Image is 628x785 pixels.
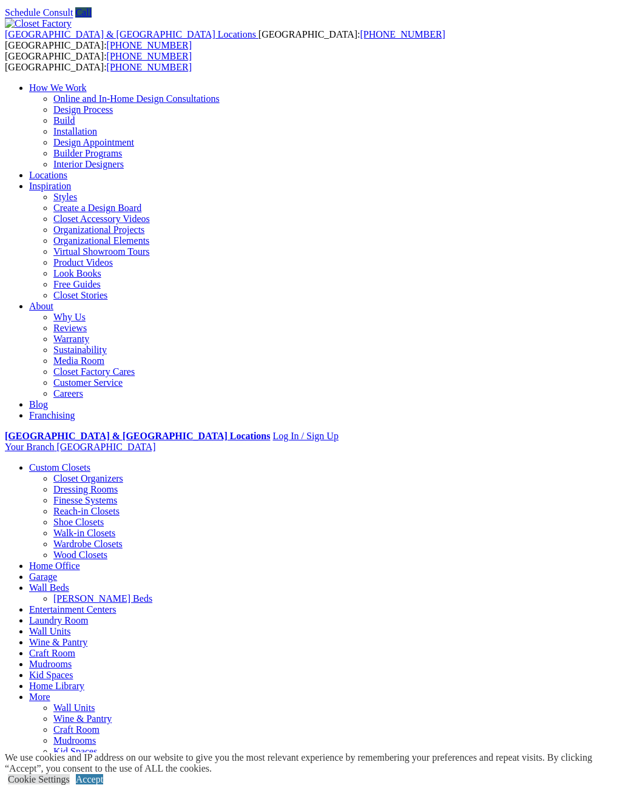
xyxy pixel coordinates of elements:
[53,377,123,388] a: Customer Service
[53,355,104,366] a: Media Room
[53,323,87,333] a: Reviews
[29,604,116,615] a: Entertainment Centers
[29,648,75,658] a: Craft Room
[29,83,87,93] a: How We Work
[5,29,445,50] span: [GEOGRAPHIC_DATA]: [GEOGRAPHIC_DATA]:
[53,550,107,560] a: Wood Closets
[29,692,50,702] a: More menu text will display only on big screen
[53,388,83,399] a: Careers
[75,7,92,18] a: Call
[29,561,80,571] a: Home Office
[53,126,97,136] a: Installation
[29,615,88,625] a: Laundry Room
[53,268,101,278] a: Look Books
[5,442,54,452] span: Your Branch
[53,735,96,746] a: Mudrooms
[360,29,445,39] a: [PHONE_NUMBER]
[29,659,72,669] a: Mudrooms
[76,774,103,784] a: Accept
[53,93,220,104] a: Online and In-Home Design Consultations
[29,462,90,473] a: Custom Closets
[53,246,150,257] a: Virtual Showroom Tours
[53,279,101,289] a: Free Guides
[5,7,73,18] a: Schedule Consult
[29,626,70,636] a: Wall Units
[53,334,89,344] a: Warranty
[53,192,77,202] a: Styles
[53,224,144,235] a: Organizational Projects
[53,104,113,115] a: Design Process
[53,257,113,268] a: Product Videos
[53,517,104,527] a: Shoe Closets
[272,431,338,441] a: Log In / Sign Up
[53,593,152,604] a: [PERSON_NAME] Beds
[107,40,192,50] a: [PHONE_NUMBER]
[29,399,48,409] a: Blog
[5,431,270,441] a: [GEOGRAPHIC_DATA] & [GEOGRAPHIC_DATA] Locations
[8,774,70,784] a: Cookie Settings
[107,62,192,72] a: [PHONE_NUMBER]
[5,29,256,39] span: [GEOGRAPHIC_DATA] & [GEOGRAPHIC_DATA] Locations
[53,702,95,713] a: Wall Units
[53,159,124,169] a: Interior Designers
[56,442,155,452] span: [GEOGRAPHIC_DATA]
[53,473,123,483] a: Closet Organizers
[29,637,87,647] a: Wine & Pantry
[53,345,107,355] a: Sustainability
[53,235,149,246] a: Organizational Elements
[53,366,135,377] a: Closet Factory Cares
[53,539,123,549] a: Wardrobe Closets
[53,115,75,126] a: Build
[53,506,120,516] a: Reach-in Closets
[29,410,75,420] a: Franchising
[53,312,86,322] a: Why Us
[5,752,628,774] div: We use cookies and IP address on our website to give you the most relevant experience by remember...
[29,670,73,680] a: Kid Spaces
[29,681,84,691] a: Home Library
[53,746,97,756] a: Kid Spaces
[29,301,53,311] a: About
[29,582,69,593] a: Wall Beds
[53,137,134,147] a: Design Appointment
[53,148,122,158] a: Builder Programs
[53,290,107,300] a: Closet Stories
[29,571,57,582] a: Garage
[53,713,112,724] a: Wine & Pantry
[53,484,118,494] a: Dressing Rooms
[53,203,141,213] a: Create a Design Board
[53,495,117,505] a: Finesse Systems
[5,29,258,39] a: [GEOGRAPHIC_DATA] & [GEOGRAPHIC_DATA] Locations
[5,442,156,452] a: Your Branch [GEOGRAPHIC_DATA]
[107,51,192,61] a: [PHONE_NUMBER]
[29,170,67,180] a: Locations
[29,181,71,191] a: Inspiration
[5,51,192,72] span: [GEOGRAPHIC_DATA]: [GEOGRAPHIC_DATA]:
[53,724,100,735] a: Craft Room
[5,18,72,29] img: Closet Factory
[53,214,150,224] a: Closet Accessory Videos
[53,528,115,538] a: Walk-in Closets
